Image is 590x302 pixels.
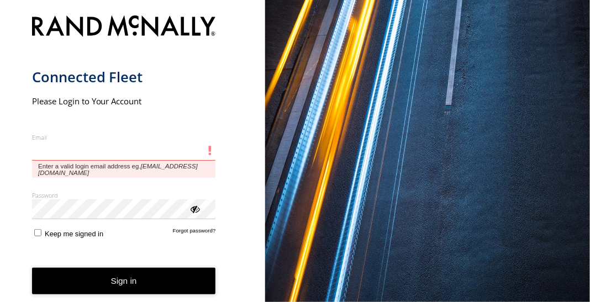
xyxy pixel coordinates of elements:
[189,203,200,214] div: ViewPassword
[32,68,216,86] h1: Connected Fleet
[32,191,216,199] label: Password
[45,230,103,238] span: Keep me signed in
[32,268,216,295] button: Sign in
[173,227,216,238] a: Forgot password?
[32,96,216,107] h2: Please Login to Your Account
[32,13,216,41] img: Rand McNally
[32,133,216,141] label: Email
[34,229,41,236] input: Keep me signed in
[32,161,216,178] span: Enter a valid login email address eg.
[38,163,198,176] em: [EMAIL_ADDRESS][DOMAIN_NAME]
